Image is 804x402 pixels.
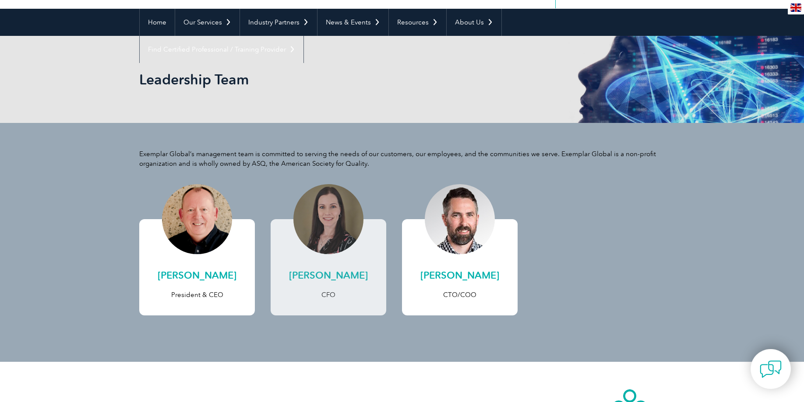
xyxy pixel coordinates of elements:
[279,269,377,283] h2: [PERSON_NAME]
[148,290,246,300] p: President & CEO
[139,71,476,88] h1: Leadership Team
[790,3,801,12] img: en
[279,290,377,300] p: CFO
[148,269,246,283] h2: [PERSON_NAME]
[271,219,386,315] a: [PERSON_NAME] CFO
[139,149,665,168] p: Exemplar Global’s management team is committed to serving the needs of our customers, our employe...
[389,9,446,36] a: Resources
[175,9,240,36] a: Our Services
[317,9,388,36] a: News & Events
[760,358,782,380] img: contact-chat.png
[447,9,501,36] a: About Us
[402,219,518,315] a: [PERSON_NAME] CTO/COO
[240,9,317,36] a: Industry Partners
[139,219,255,315] a: [PERSON_NAME] President & CEO
[411,290,509,300] p: CTO/COO
[140,9,175,36] a: Home
[140,36,303,63] a: Find Certified Professional / Training Provider
[411,269,509,283] h2: [PERSON_NAME]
